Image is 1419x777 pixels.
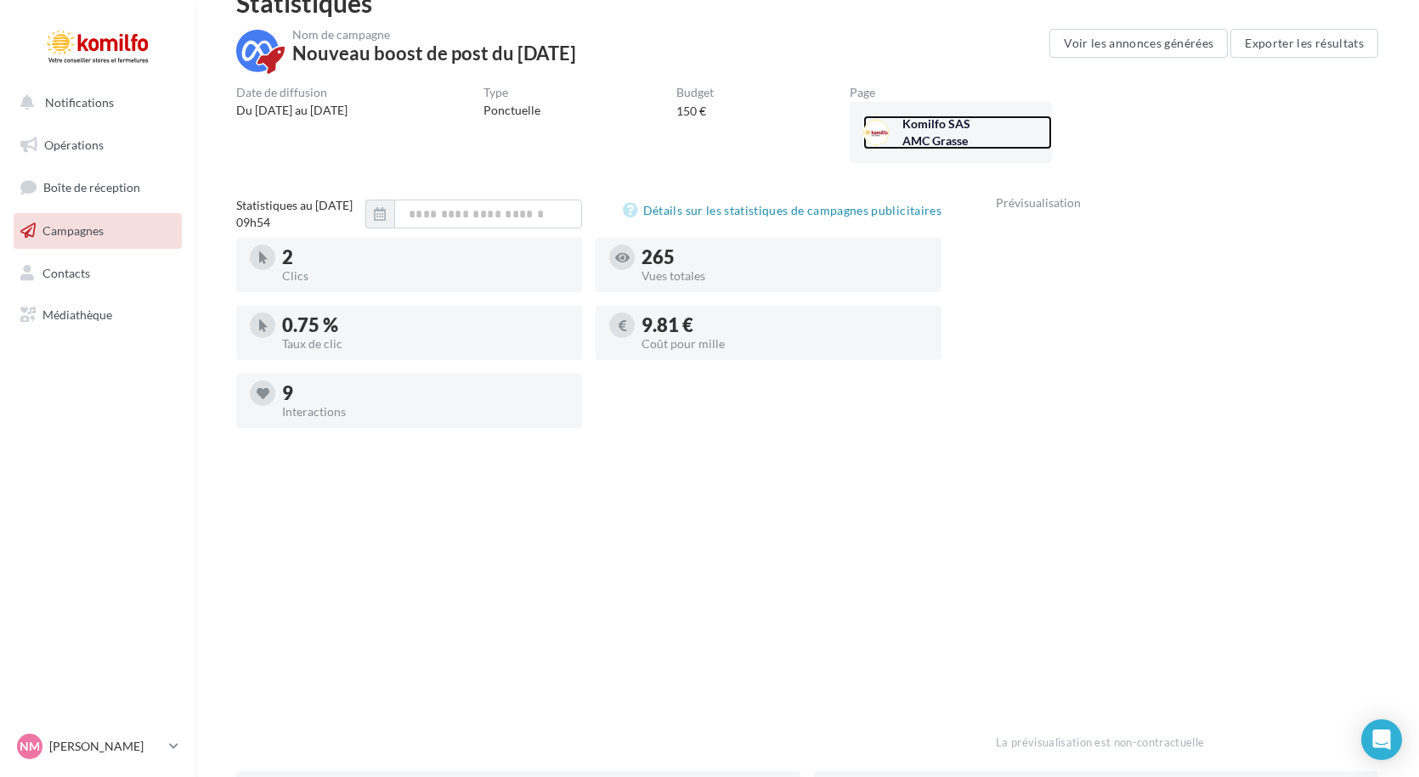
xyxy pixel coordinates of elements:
[902,115,1001,149] div: Komilfo SAS AMC Grasse
[14,730,182,763] a: NM [PERSON_NAME]
[10,256,185,291] a: Contacts
[483,87,540,99] div: Type
[676,103,706,120] div: 150 €
[483,102,540,119] div: Ponctuelle
[10,169,185,206] a: Boîte de réception
[282,316,568,335] div: 0.75 %
[282,248,568,267] div: 2
[642,248,928,267] div: 265
[1361,719,1402,760] div: Open Intercom Messenger
[10,127,185,163] a: Opérations
[45,95,114,110] span: Notifications
[996,729,1378,751] div: La prévisualisation est non-contractuelle
[236,87,348,99] div: Date de diffusion
[292,44,576,63] div: Nouveau boost de post du [DATE]
[49,738,162,755] p: [PERSON_NAME]
[236,197,365,231] div: Statistiques au [DATE] 09h54
[20,738,40,755] span: NM
[44,138,104,152] span: Opérations
[850,87,1052,99] div: Page
[10,85,178,121] button: Notifications
[996,197,1378,209] div: Prévisualisation
[676,87,714,99] div: Budget
[642,338,928,350] div: Coût pour mille
[43,180,140,194] span: Boîte de réception
[236,102,348,119] div: Du [DATE] au [DATE]
[863,115,1038,149] a: Komilfo SAS AMC Grasse
[282,338,568,350] div: Taux de clic
[1049,29,1228,58] button: Voir les annonces générées
[292,29,576,41] div: Nom de campagne
[42,265,90,279] span: Contacts
[642,270,928,282] div: Vues totales
[623,200,941,221] a: Détails sur les statistiques de campagnes publicitaires
[642,316,928,335] div: 9.81 €
[10,213,185,249] a: Campagnes
[282,270,568,282] div: Clics
[282,384,568,403] div: 9
[1230,29,1378,58] button: Exporter les résultats
[10,297,185,333] a: Médiathèque
[42,223,104,238] span: Campagnes
[42,307,112,322] span: Médiathèque
[282,406,568,418] div: Interactions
